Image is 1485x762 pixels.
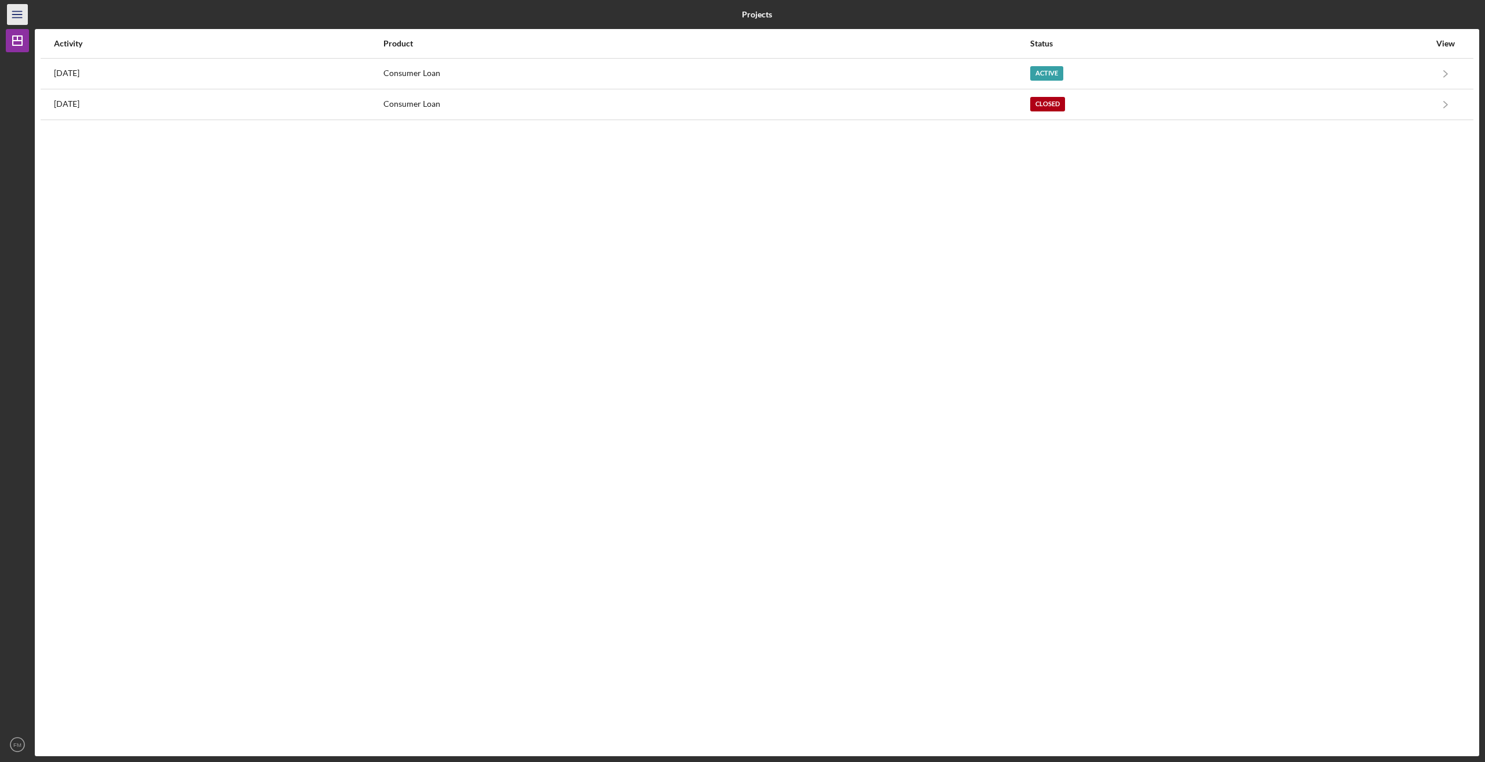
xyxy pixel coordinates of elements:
[1030,66,1063,81] div: Active
[1030,39,1430,48] div: Status
[13,742,21,748] text: FM
[383,90,1029,119] div: Consumer Loan
[383,39,1029,48] div: Product
[1431,39,1460,48] div: View
[54,99,79,109] time: 2024-12-13 22:13
[6,733,29,756] button: FM
[54,39,382,48] div: Activity
[383,59,1029,88] div: Consumer Loan
[1030,97,1065,111] div: Closed
[54,68,79,78] time: 2025-08-05 18:54
[742,10,772,19] b: Projects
